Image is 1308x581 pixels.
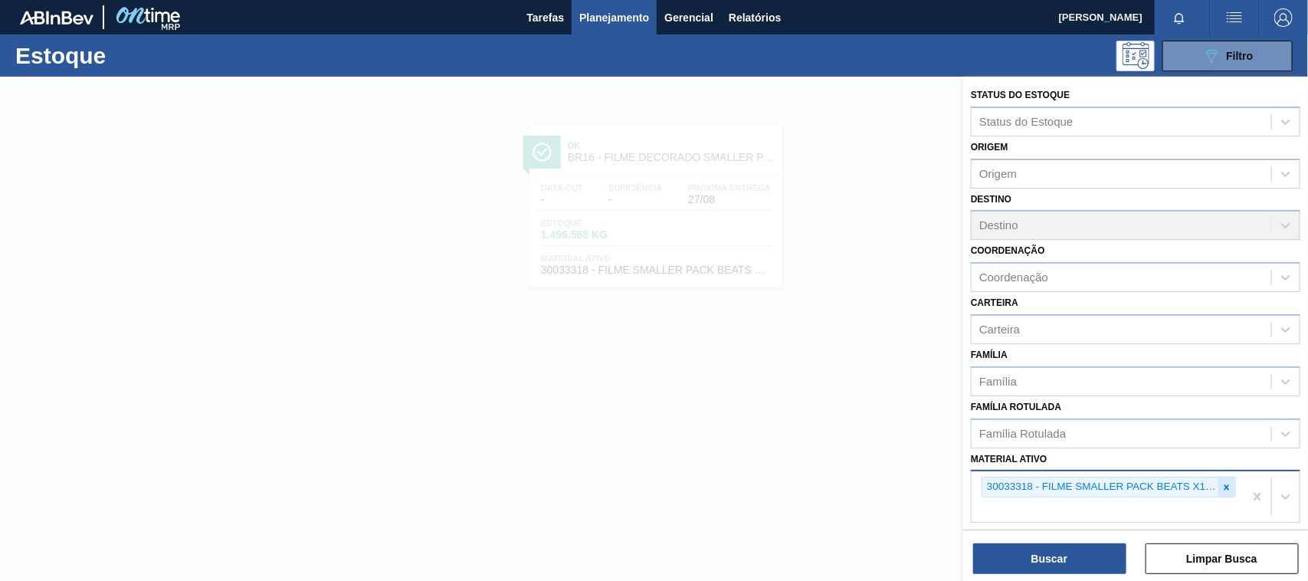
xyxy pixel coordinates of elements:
div: Família [979,375,1017,388]
div: Origem [979,167,1017,180]
label: Origem [971,142,1008,153]
h1: Estoque [15,47,240,64]
button: Notificações [1155,7,1204,28]
label: Material ativo [971,454,1047,464]
div: Pogramando: nenhum usuário selecionado [1116,41,1155,71]
label: Coordenação [971,245,1045,256]
button: Filtro [1162,41,1293,71]
label: Status do Estoque [971,90,1070,100]
label: Família [971,350,1008,360]
span: Relatórios [729,8,781,27]
img: userActions [1225,8,1244,27]
span: Filtro [1227,50,1254,62]
div: Status do Estoque [979,115,1074,128]
img: Logout [1274,8,1293,27]
div: Carteira [979,323,1020,336]
span: Gerencial [664,8,713,27]
div: 30033318 - FILME SMALLER PACK BEATS X12 600X60MM PD [982,478,1218,497]
label: Família Rotulada [971,402,1061,412]
label: Destino [971,194,1011,205]
div: Família Rotulada [979,427,1066,440]
label: Carteira [971,297,1018,308]
div: Coordenação [979,271,1048,284]
span: Planejamento [579,8,649,27]
span: Tarefas [526,8,564,27]
img: TNhmsLtSVTkK8tSr43FrP2fwEKptu5GPRR3wAAAABJRU5ErkJggg== [20,11,93,25]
